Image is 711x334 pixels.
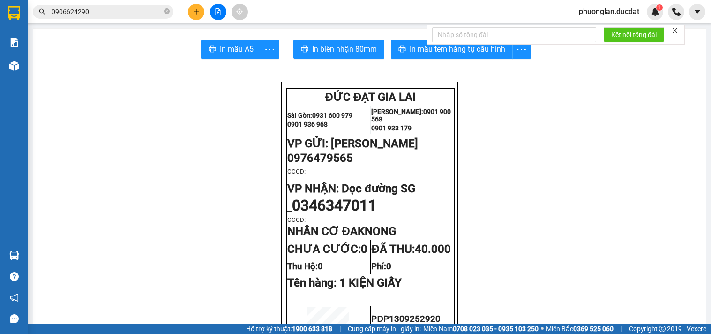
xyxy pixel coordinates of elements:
span: | [339,324,341,334]
span: PĐP1309252920 [371,314,440,324]
span: 0 [361,243,367,256]
button: plus [188,4,204,20]
span: [PERSON_NAME] [331,137,418,150]
span: Miền Nam [423,324,539,334]
span: Cung cấp máy in - giấy in: [348,324,421,334]
button: printerIn mẫu A5 [201,40,261,59]
img: logo-vxr [8,6,20,20]
strong: [PERSON_NAME]: [371,108,423,115]
span: VP GỬI: [287,137,328,150]
img: phone-icon [672,8,681,16]
strong: 1900 633 818 [292,325,332,333]
strong: CHƯA CƯỚC: [287,243,367,256]
span: close-circle [164,8,170,14]
button: file-add [210,4,226,20]
span: 0 [318,261,323,272]
span: aim [236,8,243,15]
span: more [261,44,279,55]
strong: 0369 525 060 [573,325,614,333]
strong: 0931 600 979 [312,112,352,119]
span: 0 [386,261,391,272]
span: In biên nhận 80mm [312,43,377,55]
img: icon-new-feature [651,8,659,16]
span: 0976479565 [287,152,353,165]
span: file-add [215,8,221,15]
span: VP NHẬN: [287,182,339,195]
span: close-circle [164,8,170,16]
button: caret-down [689,4,705,20]
span: notification [10,293,19,302]
span: 40.000 [415,243,451,256]
strong: ĐÃ THU: [371,243,450,256]
button: printerIn biên nhận 80mm [293,40,384,59]
button: more [512,40,531,59]
span: In mẫu tem hàng tự cấu hình [410,43,505,55]
input: Nhập số tổng đài [432,27,596,42]
span: CCCD: [287,216,306,223]
strong: 0901 900 568 [371,108,451,123]
img: warehouse-icon [9,61,19,71]
span: caret-down [693,8,702,16]
button: printerIn mẫu tem hàng tự cấu hình [391,40,513,59]
span: Dọc đường SG [342,182,416,195]
strong: Thu Hộ: [287,261,323,272]
span: 1 KIỆN GIẤY [339,276,402,289]
span: Kết nối tổng đài [611,30,657,40]
strong: 0901 936 968 [287,121,328,128]
span: close [672,27,678,34]
img: solution-icon [9,38,19,47]
span: search [39,8,45,15]
span: CCCD: [287,168,306,175]
span: printer [398,45,406,54]
span: ĐỨC ĐẠT GIA LAI [325,91,416,104]
span: printer [301,45,308,54]
span: | [621,324,622,334]
span: 1 [658,4,661,11]
span: ⚪️ [541,327,544,331]
strong: Phí: [371,261,391,272]
span: more [513,44,531,55]
span: printer [209,45,216,54]
span: In mẫu A5 [220,43,254,55]
span: copyright [659,326,666,332]
strong: 0901 933 179 [371,124,412,132]
span: Hỗ trợ kỹ thuật: [246,324,332,334]
span: NHÂN CƠ ĐAKNONG [287,225,396,238]
span: plus [193,8,200,15]
button: Kết nối tổng đài [604,27,664,42]
span: message [10,314,19,323]
img: warehouse-icon [9,250,19,260]
strong: Sài Gòn: [287,112,312,119]
span: phuonglan.ducdat [571,6,647,17]
span: Tên hàng: [287,276,402,289]
span: Miền Bắc [546,324,614,334]
button: aim [232,4,248,20]
sup: 1 [656,4,663,11]
strong: 0708 023 035 - 0935 103 250 [453,325,539,333]
span: 0346347011 [292,197,376,214]
button: more [261,40,279,59]
input: Tìm tên, số ĐT hoặc mã đơn [52,7,162,17]
span: question-circle [10,272,19,281]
